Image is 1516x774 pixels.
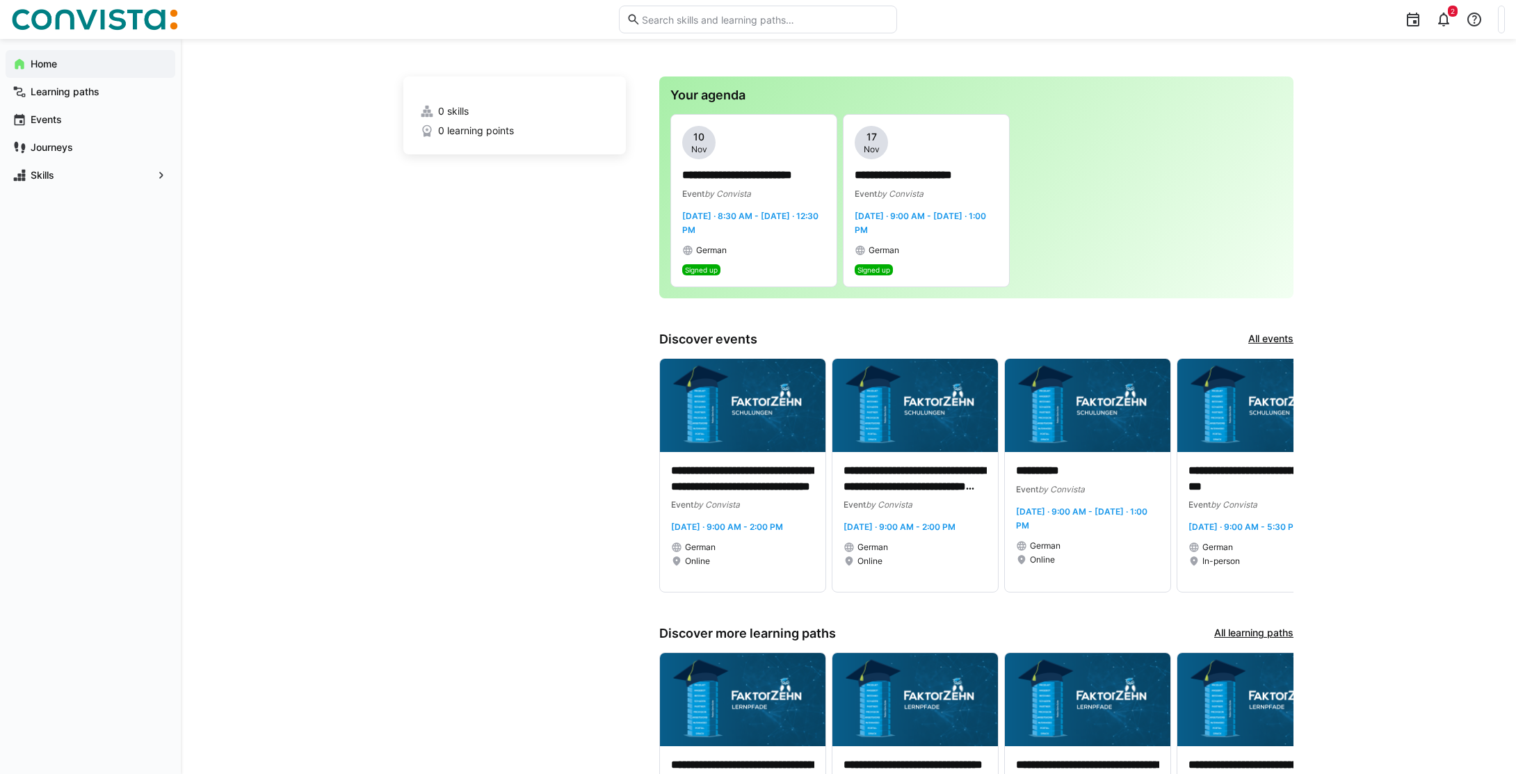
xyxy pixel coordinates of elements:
[671,522,783,532] span: [DATE] · 9:00 AM - 2:00 PM
[1451,7,1455,15] span: 2
[640,13,889,26] input: Search skills and learning paths…
[682,211,819,235] span: [DATE] · 8:30 AM - [DATE] · 12:30 PM
[832,359,998,452] img: image
[1188,522,1301,532] span: [DATE] · 9:00 AM - 5:30 PM
[704,188,751,199] span: by Convista
[682,188,704,199] span: Event
[1177,653,1343,746] img: image
[844,522,955,532] span: [DATE] · 9:00 AM - 2:00 PM
[1016,484,1038,494] span: Event
[857,266,890,274] span: Signed up
[1005,653,1170,746] img: image
[659,626,836,641] h3: Discover more learning paths
[1248,332,1293,347] a: All events
[1038,484,1085,494] span: by Convista
[857,556,882,567] span: Online
[693,130,704,144] span: 10
[1005,359,1170,452] img: image
[670,88,1282,103] h3: Your agenda
[1177,359,1343,452] img: image
[855,188,877,199] span: Event
[685,542,716,553] span: German
[1214,626,1293,641] a: All learning paths
[1202,556,1240,567] span: In-person
[1202,542,1233,553] span: German
[671,499,693,510] span: Event
[832,653,998,746] img: image
[877,188,924,199] span: by Convista
[691,144,707,155] span: Nov
[696,245,727,256] span: German
[660,653,825,746] img: image
[866,499,912,510] span: by Convista
[693,499,740,510] span: by Convista
[855,211,986,235] span: [DATE] · 9:00 AM - [DATE] · 1:00 PM
[1016,506,1147,531] span: [DATE] · 9:00 AM - [DATE] · 1:00 PM
[866,130,877,144] span: 17
[420,104,609,118] a: 0 skills
[1030,540,1061,551] span: German
[438,104,469,118] span: 0 skills
[685,556,710,567] span: Online
[864,144,880,155] span: Nov
[857,542,888,553] span: German
[844,499,866,510] span: Event
[660,359,825,452] img: image
[869,245,899,256] span: German
[685,266,718,274] span: Signed up
[1211,499,1257,510] span: by Convista
[1188,499,1211,510] span: Event
[1030,554,1055,565] span: Online
[659,332,757,347] h3: Discover events
[438,124,514,138] span: 0 learning points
